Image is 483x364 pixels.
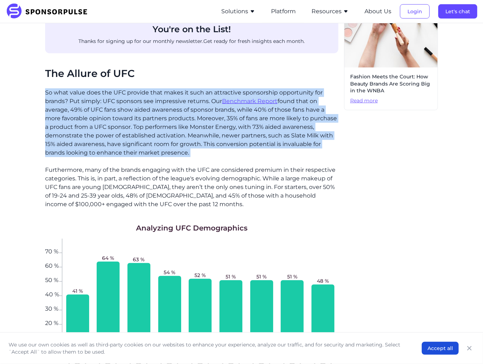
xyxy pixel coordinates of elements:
[51,24,333,35] div: You're on the List!
[6,4,93,19] img: SponsorPulse
[221,7,255,16] button: Solutions
[45,306,59,310] span: 30 %
[45,68,338,80] h2: The Allure of UFC
[271,8,296,15] a: Platform
[45,292,59,296] span: 40 %
[51,35,333,48] p: Thanks for signing up for our monthly newsletter. Get ready for fresh insights each month.
[133,256,145,263] span: 63 %
[9,341,407,355] p: We use our own cookies as well as third-party cookies on our websites to enhance your experience,...
[287,273,298,280] span: 51 %
[256,273,267,280] span: 51 %
[222,98,277,105] a: Benchmark Report
[72,287,83,295] span: 41 %
[45,88,338,157] p: So what value does the UFC provide that makes it such an attractive sponsorship opportunity for b...
[226,273,236,280] span: 51 %
[400,8,430,15] a: Login
[136,223,247,233] h1: Analyzing UFC Demographics
[45,166,338,209] p: Furthermore, many of the brands engaging with the UFC are considered premium in their respective ...
[350,73,432,94] span: Fashion Meets the Court: How Beauty Brands Are Scoring Big in the WNBA
[350,97,432,105] span: Read more
[45,263,59,267] span: 60 %
[45,249,59,253] span: 70 %
[400,4,430,19] button: Login
[447,330,483,364] iframe: Chat Widget
[364,8,391,15] a: About Us
[317,277,329,285] span: 48 %
[422,342,459,355] button: Accept all
[271,7,296,16] button: Platform
[102,254,114,262] span: 64 %
[311,7,349,16] button: Resources
[438,4,477,19] button: Let's chat
[194,272,206,279] span: 52 %
[45,277,59,282] span: 50 %
[364,7,391,16] button: About Us
[45,320,59,325] span: 20 %
[438,8,477,15] a: Let's chat
[164,269,175,276] span: 54 %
